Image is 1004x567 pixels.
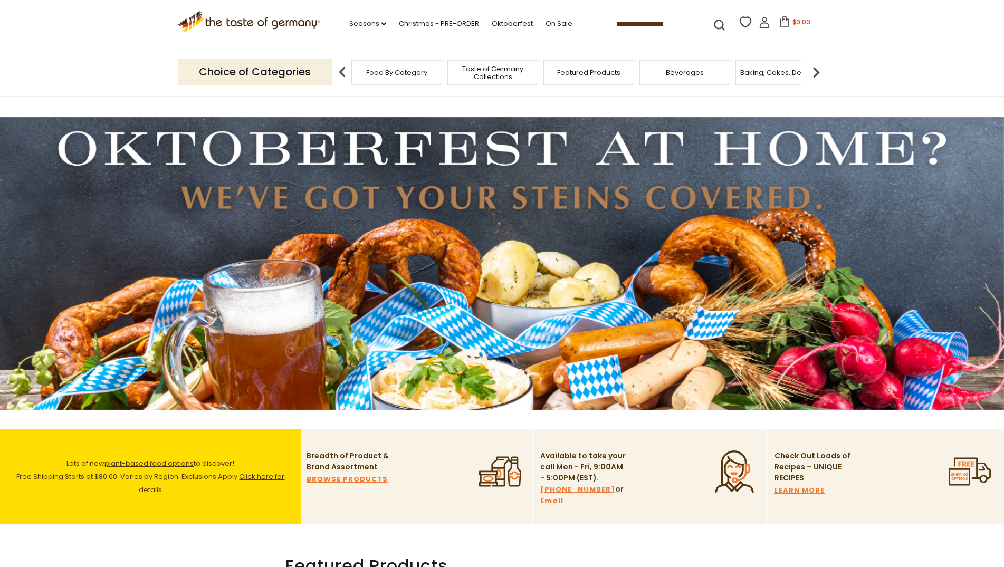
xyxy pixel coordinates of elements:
[774,450,851,484] p: Check Out Loads of Recipes – UNIQUE RECIPES
[540,450,627,507] p: Available to take your call Mon - Fri, 9:00AM - 5:00PM (EST). or
[307,450,394,473] p: Breadth of Product & Brand Assortment
[307,474,388,485] a: BROWSE PRODUCTS
[666,69,704,76] a: Beverages
[792,17,810,26] span: $0.00
[399,18,479,30] a: Christmas - PRE-ORDER
[540,495,563,507] a: Email
[16,458,284,495] span: Lots of new to discover! Free Shipping Starts at $80.00. Varies by Region. Exclusions Apply.
[104,458,194,468] a: plant-based food options
[546,18,572,30] a: On Sale
[772,16,817,32] button: $0.00
[540,484,615,495] a: [PHONE_NUMBER]
[557,69,620,76] a: Featured Products
[332,62,353,83] img: previous arrow
[740,69,822,76] a: Baking, Cakes, Desserts
[349,18,386,30] a: Seasons
[492,18,533,30] a: Oktoberfest
[451,65,535,81] a: Taste of Germany Collections
[366,69,427,76] a: Food By Category
[178,59,332,85] p: Choice of Categories
[774,485,825,496] a: LEARN MORE
[806,62,827,83] img: next arrow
